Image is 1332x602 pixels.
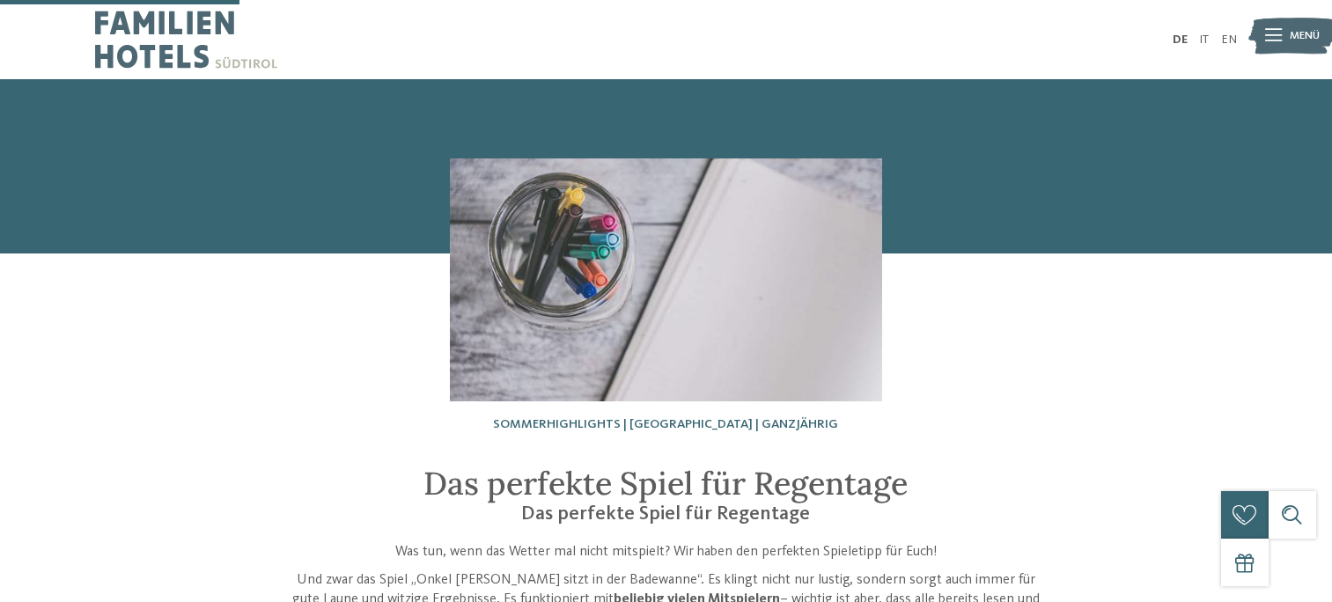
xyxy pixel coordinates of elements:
[1199,33,1209,46] a: IT
[1221,33,1237,46] a: EN
[521,504,810,524] span: Das perfekte Spiel für Regentage
[450,158,882,401] img: Das Onkel-Otto-Spiel
[423,463,908,503] span: Das perfekte Spiel für Regentage
[1173,33,1188,46] a: DE
[1290,28,1320,44] span: Menü
[290,542,1043,562] p: Was tun, wenn das Wetter mal nicht mitspielt? Wir haben den perfekten Spieletipp für Euch!
[493,418,838,430] span: Sommerhighlights | [GEOGRAPHIC_DATA] | Ganzjährig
